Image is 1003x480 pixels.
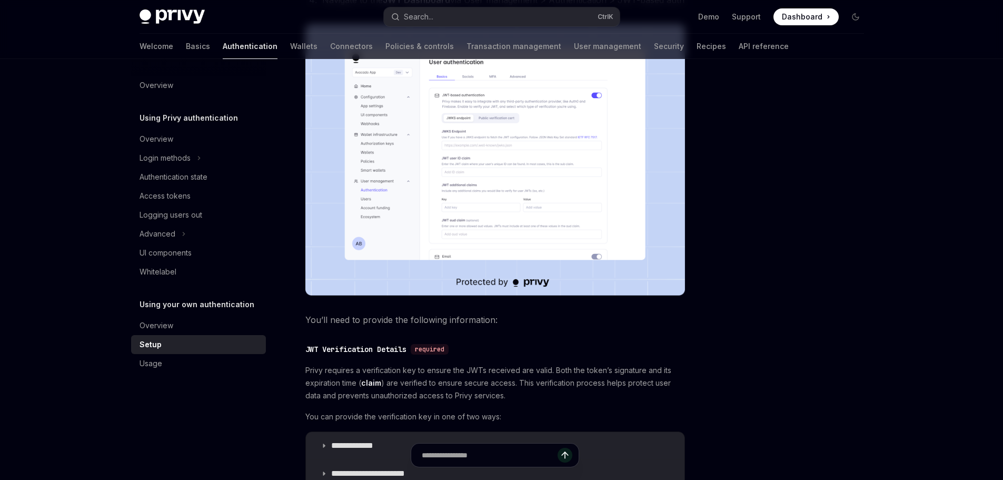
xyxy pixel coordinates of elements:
[186,34,210,59] a: Basics
[140,357,162,370] div: Usage
[131,262,266,281] a: Whitelabel
[140,247,192,259] div: UI components
[290,34,317,59] a: Wallets
[140,9,205,24] img: dark logo
[598,13,613,21] span: Ctrl K
[385,34,454,59] a: Policies & controls
[131,76,266,95] a: Overview
[140,266,176,278] div: Whitelabel
[558,448,572,463] button: Send message
[411,344,449,355] div: required
[305,312,685,327] span: You’ll need to provide the following information:
[140,209,202,221] div: Logging users out
[782,12,822,22] span: Dashboard
[131,335,266,354] a: Setup
[140,319,173,332] div: Overview
[140,152,191,164] div: Login methods
[140,228,175,240] div: Advanced
[330,34,373,59] a: Connectors
[140,171,207,183] div: Authentication state
[574,34,641,59] a: User management
[697,34,726,59] a: Recipes
[131,316,266,335] a: Overview
[140,79,173,92] div: Overview
[131,243,266,262] a: UI components
[140,34,173,59] a: Welcome
[305,410,685,423] span: You can provide the verification key in one of two ways:
[140,190,191,202] div: Access tokens
[140,112,238,124] h5: Using Privy authentication
[305,24,685,296] img: JWT-based auth
[131,130,266,149] a: Overview
[305,344,406,355] div: JWT Verification Details
[773,8,839,25] a: Dashboard
[384,7,620,26] button: Search...CtrlK
[466,34,561,59] a: Transaction management
[404,11,433,23] div: Search...
[140,133,173,145] div: Overview
[847,8,864,25] button: Toggle dark mode
[739,34,789,59] a: API reference
[140,338,162,351] div: Setup
[361,378,381,388] a: claim
[654,34,684,59] a: Security
[131,354,266,373] a: Usage
[140,298,254,311] h5: Using your own authentication
[305,364,685,402] span: Privy requires a verification key to ensure the JWTs received are valid. Both the token’s signatu...
[732,12,761,22] a: Support
[131,205,266,224] a: Logging users out
[131,168,266,187] a: Authentication state
[698,12,719,22] a: Demo
[131,187,266,205] a: Access tokens
[223,34,277,59] a: Authentication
